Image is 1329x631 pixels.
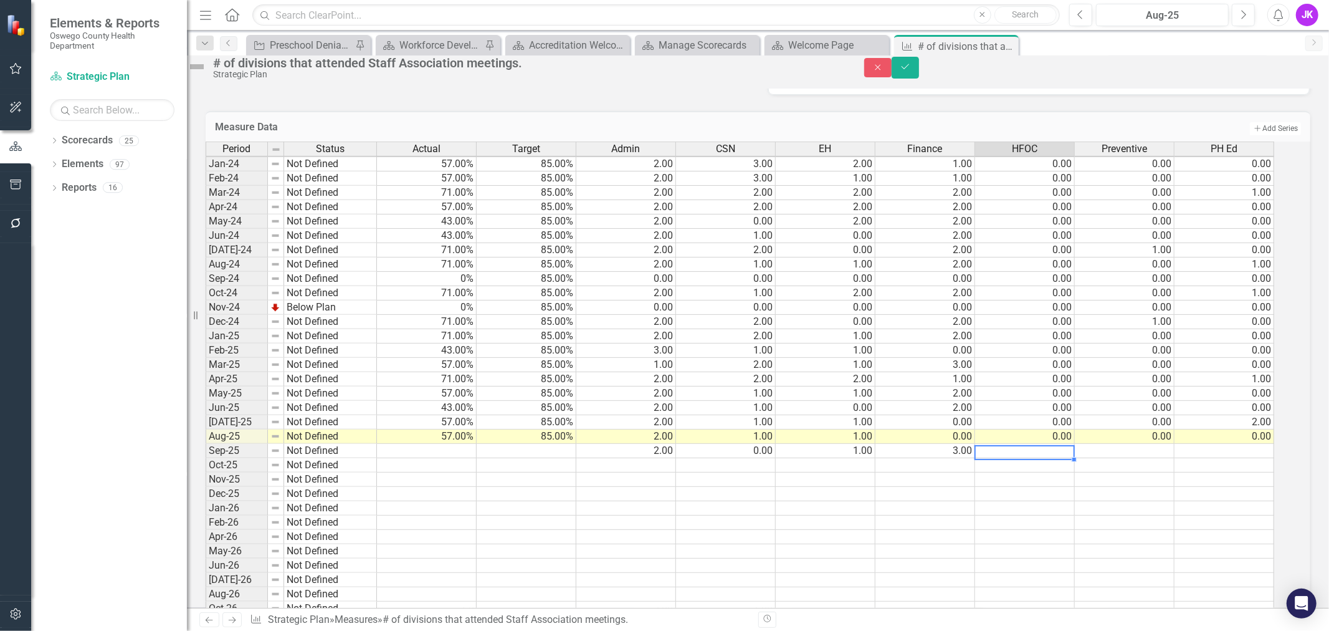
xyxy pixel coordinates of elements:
td: Not Defined [284,544,377,559]
td: 85.00% [477,387,576,401]
td: 1.00 [676,430,776,444]
td: 2.00 [875,329,975,344]
td: Not Defined [284,315,377,329]
td: 0.00 [1174,229,1274,243]
td: 1.00 [676,401,776,415]
td: 0.00 [1174,200,1274,214]
td: 2.00 [875,258,975,272]
img: 8DAGhfEEPCf229AAAAAElFTkSuQmCC [270,374,280,384]
td: 85.00% [477,272,576,286]
td: 2.00 [576,200,676,214]
img: 8DAGhfEEPCf229AAAAAElFTkSuQmCC [270,274,280,284]
td: 0.00 [975,243,1075,258]
td: 71.00% [377,286,477,301]
td: 1.00 [776,358,875,372]
td: 2.00 [676,200,776,214]
td: Not Defined [284,444,377,458]
td: 85.00% [477,157,576,171]
td: Not Defined [284,157,377,171]
td: May-26 [206,544,268,559]
td: 71.00% [377,329,477,344]
td: 3.00 [676,157,776,171]
td: 0.00 [975,372,1075,387]
td: Nov-24 [206,301,268,315]
td: 1.00 [776,329,875,344]
td: Not Defined [284,530,377,544]
td: 0.00 [1075,387,1174,401]
td: 2.00 [576,157,676,171]
td: Oct-25 [206,458,268,473]
td: 85.00% [477,372,576,387]
td: 1.00 [1174,286,1274,301]
img: 8DAGhfEEPCf229AAAAAElFTkSuQmCC [270,245,280,255]
a: Elements [62,157,103,171]
td: 0.00 [1174,315,1274,329]
td: 0.00 [1075,214,1174,229]
td: 2.00 [576,243,676,258]
td: 0.00 [975,200,1075,214]
td: 2.00 [776,186,875,200]
td: 1.00 [776,444,875,458]
td: 0.00 [975,171,1075,186]
td: 2.00 [776,200,875,214]
td: Sep-25 [206,444,268,458]
img: 8DAGhfEEPCf229AAAAAElFTkSuQmCC [270,231,280,241]
div: Welcome Page [788,37,886,53]
button: Add Series [1250,122,1301,135]
td: 0.00 [1174,301,1274,315]
td: 0.00 [776,272,875,286]
td: 2.00 [576,401,676,415]
td: 0.00 [776,401,875,415]
td: 1.00 [676,286,776,301]
td: 1.00 [776,387,875,401]
td: 0.00 [975,401,1075,415]
td: Below Plan [284,301,377,315]
td: 0% [377,272,477,286]
td: 71.00% [377,258,477,272]
td: 2.00 [776,214,875,229]
td: 0.00 [1174,329,1274,344]
td: Apr-25 [206,372,268,387]
img: 8DAGhfEEPCf229AAAAAElFTkSuQmCC [271,145,281,155]
td: Not Defined [284,358,377,372]
td: 2.00 [1174,415,1274,430]
div: Accreditation Welcome Page [529,37,627,53]
td: 0.00 [975,358,1075,372]
td: Mar-25 [206,358,268,372]
td: 0.00 [1075,415,1174,430]
td: May-24 [206,214,268,229]
td: 71.00% [377,243,477,258]
a: Manage Scorecards [638,37,756,53]
img: 8DAGhfEEPCf229AAAAAElFTkSuQmCC [270,561,280,571]
td: 43.00% [377,401,477,415]
td: 43.00% [377,344,477,358]
td: 0.00 [975,258,1075,272]
td: 85.00% [477,301,576,315]
td: 2.00 [576,214,676,229]
td: 0.00 [1075,358,1174,372]
td: 1.00 [875,171,975,186]
td: Not Defined [284,258,377,272]
td: May-25 [206,387,268,401]
td: Not Defined [284,344,377,358]
td: 0.00 [1075,430,1174,444]
td: Feb-25 [206,344,268,358]
td: 0.00 [1075,372,1174,387]
td: 85.00% [477,358,576,372]
img: Not Defined [187,57,207,77]
div: # of divisions that attended Staff Association meetings. [213,56,839,70]
td: Not Defined [284,516,377,530]
td: 2.00 [576,444,676,458]
td: 0.00 [1174,387,1274,401]
td: 0.00 [975,272,1075,286]
td: 2.00 [875,286,975,301]
td: 2.00 [576,229,676,243]
td: 1.00 [1174,186,1274,200]
img: 8DAGhfEEPCf229AAAAAElFTkSuQmCC [270,388,280,398]
td: Not Defined [284,559,377,573]
td: 43.00% [377,214,477,229]
td: 57.00% [377,430,477,444]
td: Dec-25 [206,487,268,501]
td: 85.00% [477,430,576,444]
td: 2.00 [576,415,676,430]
